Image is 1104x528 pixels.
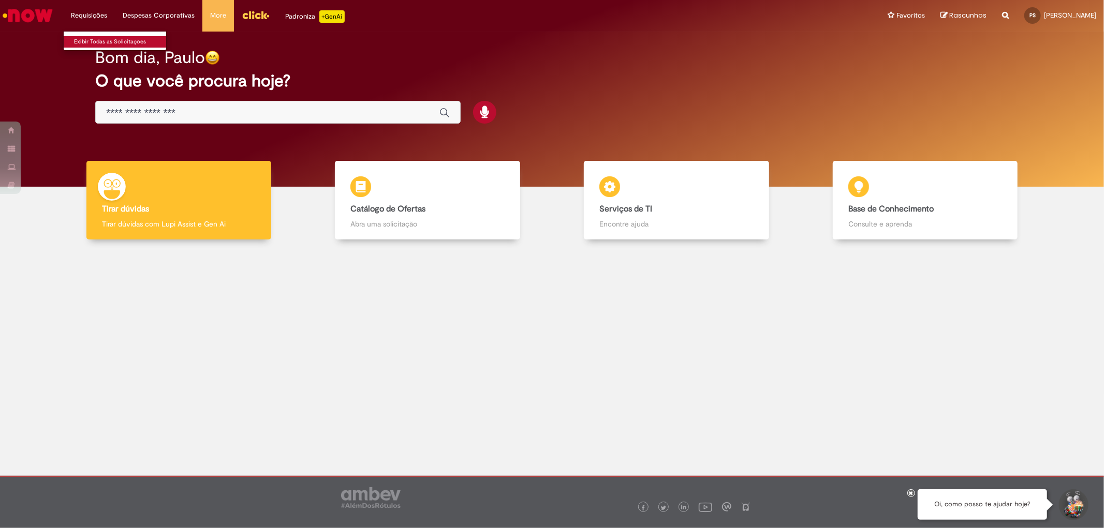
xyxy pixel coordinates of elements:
a: Serviços de TI Encontre ajuda [552,161,801,240]
img: click_logo_yellow_360x200.png [242,7,270,23]
img: logo_footer_youtube.png [699,500,712,514]
p: +GenAi [319,10,345,23]
button: Iniciar Conversa de Suporte [1057,489,1088,520]
ul: Requisições [63,31,167,51]
span: Despesas Corporativas [123,10,195,21]
img: logo_footer_twitter.png [661,505,666,510]
b: Serviços de TI [599,204,652,214]
p: Consulte e aprenda [848,219,1002,229]
b: Catálogo de Ofertas [350,204,425,214]
p: Tirar dúvidas com Lupi Assist e Gen Ai [102,219,256,229]
img: logo_footer_ambev_rotulo_gray.png [341,487,401,508]
span: Rascunhos [949,10,987,20]
h2: Bom dia, Paulo [95,49,205,67]
a: Rascunhos [940,11,987,21]
b: Tirar dúvidas [102,204,149,214]
p: Encontre ajuda [599,219,753,229]
img: logo_footer_linkedin.png [681,505,686,511]
a: Base de Conhecimento Consulte e aprenda [801,161,1050,240]
img: logo_footer_facebook.png [641,505,646,510]
a: Catálogo de Ofertas Abra uma solicitação [303,161,552,240]
a: Exibir Todas as Solicitações [64,36,178,48]
b: Base de Conhecimento [848,204,934,214]
p: Abra uma solicitação [350,219,504,229]
span: Favoritos [896,10,925,21]
img: logo_footer_workplace.png [722,502,731,511]
h2: O que você procura hoje? [95,72,1008,90]
img: happy-face.png [205,50,220,65]
span: More [210,10,226,21]
div: Oi, como posso te ajudar hoje? [918,489,1047,520]
a: Tirar dúvidas Tirar dúvidas com Lupi Assist e Gen Ai [54,161,303,240]
span: Requisições [71,10,107,21]
span: [PERSON_NAME] [1044,11,1096,20]
span: PS [1029,12,1036,19]
div: Padroniza [285,10,345,23]
img: ServiceNow [1,5,54,26]
img: logo_footer_naosei.png [741,502,750,511]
